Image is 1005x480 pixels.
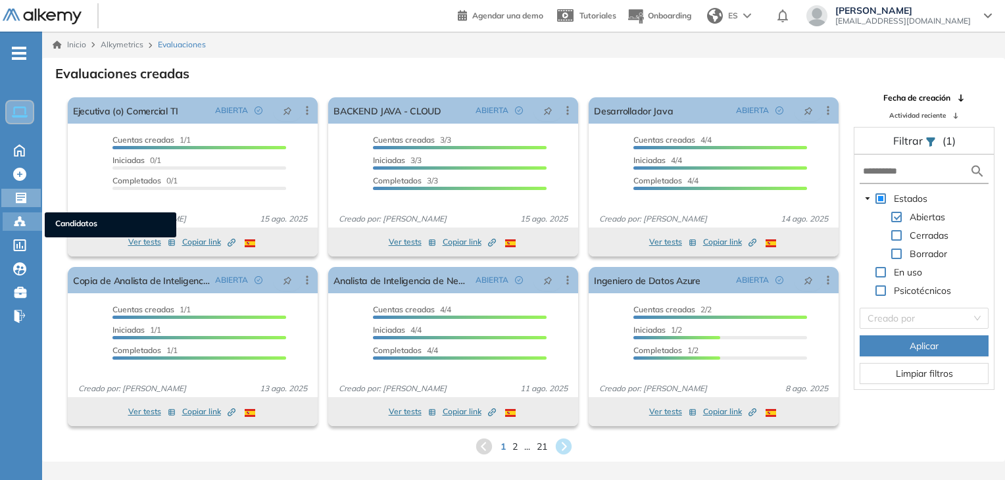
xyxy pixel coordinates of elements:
span: ABIERTA [215,274,248,286]
span: 4/4 [373,345,438,355]
span: Iniciadas [112,155,145,165]
span: check-circle [775,276,783,284]
span: Creado por: [PERSON_NAME] [333,383,452,395]
span: pushpin [283,275,292,285]
span: Creado por: [PERSON_NAME] [594,383,712,395]
span: Cerradas [910,229,948,241]
img: world [707,8,723,24]
span: pushpin [804,275,813,285]
span: Copiar link [443,406,496,418]
span: Estados [894,193,927,204]
span: Candidatos [55,218,166,232]
span: check-circle [255,276,262,284]
span: 2/2 [633,304,712,314]
img: search icon [969,163,985,180]
span: Copiar link [703,236,756,248]
a: BACKEND JAVA - CLOUD [333,97,441,124]
a: Analista de Inteligencia de Negocios. [333,267,470,293]
button: Copiar link [443,234,496,250]
button: Ver tests [649,404,697,420]
span: 4/4 [373,325,422,335]
span: ABIERTA [736,105,769,116]
span: pushpin [543,105,552,116]
span: [PERSON_NAME] [835,5,971,16]
button: Copiar link [443,404,496,420]
span: ABIERTA [736,274,769,286]
button: Ver tests [128,404,176,420]
span: Alkymetrics [101,39,143,49]
span: Iniciadas [373,155,405,165]
span: Completados [373,345,422,355]
button: pushpin [273,270,302,291]
span: 14 ago. 2025 [775,213,833,225]
span: Copiar link [443,236,496,248]
span: 4/4 [633,155,682,165]
span: [EMAIL_ADDRESS][DOMAIN_NAME] [835,16,971,26]
button: Limpiar filtros [860,363,989,384]
span: Agendar una demo [472,11,543,20]
a: Ejecutiva (o) Comercial TI [73,97,178,124]
span: 8 ago. 2025 [780,383,833,395]
span: Psicotécnicos [894,285,951,297]
span: Cuentas creadas [112,135,174,145]
span: 21 [537,440,547,454]
button: Onboarding [627,2,691,30]
button: Ver tests [128,234,176,250]
a: Ingeniero de Datos Azure [594,267,700,293]
button: pushpin [794,100,823,121]
span: Cuentas creadas [112,304,174,314]
img: ESP [245,409,255,417]
span: Creado por: [PERSON_NAME] [333,213,452,225]
a: Copia de Analista de Inteligencia de Negocios. [73,267,210,293]
img: Logo [3,9,82,25]
span: Iniciadas [633,155,666,165]
span: 1/1 [112,135,191,145]
span: ABIERTA [476,274,508,286]
span: 0/1 [112,176,178,185]
span: Iniciadas [633,325,666,335]
span: 0/1 [112,155,161,165]
button: Ver tests [389,234,436,250]
span: (1) [943,133,956,149]
span: Cerradas [907,228,951,243]
span: 11 ago. 2025 [515,383,573,395]
span: Cuentas creadas [373,304,435,314]
a: Agendar una demo [458,7,543,22]
span: 2 [512,440,518,454]
span: 3/3 [373,176,438,185]
img: ESP [245,239,255,247]
span: Creado por: [PERSON_NAME] [73,383,191,395]
span: 3/3 [373,155,422,165]
span: Psicotécnicos [891,283,954,299]
span: ABIERTA [215,105,248,116]
span: 15 ago. 2025 [515,213,573,225]
span: Iniciadas [373,325,405,335]
button: pushpin [794,270,823,291]
button: Copiar link [182,234,235,250]
span: En uso [894,266,922,278]
span: ES [728,10,738,22]
span: ABIERTA [476,105,508,116]
span: 4/4 [633,135,712,145]
span: Tutoriales [579,11,616,20]
a: Inicio [53,39,86,51]
span: Actividad reciente [889,110,946,120]
span: check-circle [515,107,523,114]
span: Aplicar [910,339,939,353]
span: 13 ago. 2025 [255,383,312,395]
span: 15 ago. 2025 [255,213,312,225]
span: Abiertas [910,211,945,223]
img: ESP [766,409,776,417]
span: pushpin [804,105,813,116]
span: pushpin [283,105,292,116]
img: ESP [505,239,516,247]
span: check-circle [515,276,523,284]
span: Abiertas [907,209,948,225]
button: Aplicar [860,335,989,356]
span: Onboarding [648,11,691,20]
span: 1/1 [112,325,161,335]
span: 1/2 [633,345,699,355]
button: Copiar link [182,404,235,420]
span: check-circle [775,107,783,114]
button: Ver tests [649,234,697,250]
